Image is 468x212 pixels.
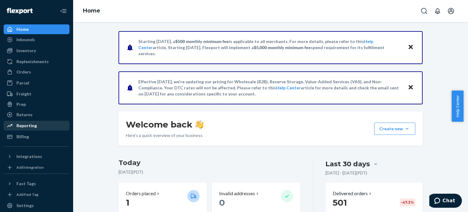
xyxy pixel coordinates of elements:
div: Inbounds [16,37,35,43]
div: Fast Tags [16,181,36,187]
ol: breadcrumbs [78,2,105,20]
span: 501 [333,197,347,208]
div: Billing [16,134,29,140]
div: Reporting [16,123,37,129]
div: Home [16,26,29,32]
a: Inbounds [4,35,69,45]
button: Open account menu [445,5,457,17]
a: Home [4,24,69,34]
div: Add Fast Tag [16,192,38,197]
div: Integrations [16,153,42,160]
h3: Today [119,158,300,168]
a: Add Integration [4,164,69,171]
p: [DATE] - [DATE] ( PDT ) [325,170,367,176]
div: -47.3 % [400,199,415,206]
span: 1 [126,197,129,208]
button: Open notifications [431,5,444,17]
button: Open Search Box [418,5,430,17]
a: Orders [4,67,69,77]
a: Reporting [4,121,69,131]
div: Freight [16,91,31,97]
a: Billing [4,132,69,142]
div: Parcel [16,80,29,86]
a: Freight [4,89,69,99]
button: Create new [374,123,415,135]
button: Delivered orders [333,190,373,197]
a: Prep [4,99,69,109]
p: Here’s a quick overview of your business [126,132,204,138]
div: Settings [16,203,34,209]
button: Fast Tags [4,179,69,189]
p: Starting [DATE], a is applicable to all merchants. For more details, please refer to this article... [138,38,402,57]
div: Last 30 days [325,159,370,169]
a: Settings [4,201,69,210]
button: Integrations [4,152,69,161]
div: Inventory [16,48,36,54]
img: Flexport logo [7,8,33,14]
h1: Welcome back [126,119,204,130]
button: Close [407,83,415,92]
span: 0 [219,197,225,208]
a: Returns [4,110,69,120]
p: Effective [DATE], we're updating our pricing for Wholesale (B2B), Reserve Storage, Value-Added Se... [138,79,402,97]
div: Orders [16,69,31,75]
a: Replenishments [4,57,69,66]
button: Close Navigation [57,5,69,17]
div: Returns [16,112,33,118]
a: Add Fast Tag [4,191,69,198]
p: Invalid addresses [219,190,255,197]
div: Add Integration [16,165,44,170]
p: [DATE] ( PDT ) [119,169,300,175]
a: Inventory [4,46,69,56]
a: Help Center [276,85,301,90]
button: Close [407,43,415,52]
iframe: Opens a widget where you can chat to one of our agents [429,194,462,209]
div: Replenishments [16,59,49,65]
span: $5,000 monthly minimum fee [254,45,311,50]
p: Orders placed [126,190,156,197]
button: Help Center [452,91,463,122]
a: Home [83,7,100,14]
a: Parcel [4,78,69,88]
span: $500 monthly minimum fee [175,39,229,44]
img: hand-wave emoji [195,120,204,129]
div: Prep [16,101,26,107]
